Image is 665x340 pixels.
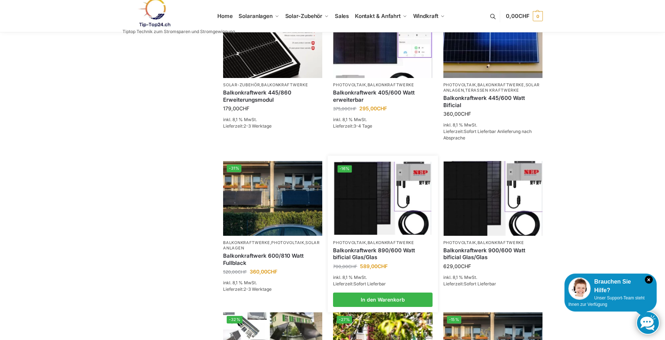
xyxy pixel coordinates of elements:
[443,281,496,286] span: Lieferzeit:
[465,88,519,93] a: Terassen Kraftwerke
[271,240,304,245] a: Photovoltaik
[223,116,322,123] p: inkl. 8,1 % MwSt.
[223,280,322,286] p: inkl. 8,1 % MwSt.
[355,13,401,19] span: Kontakt & Anfahrt
[335,13,349,19] span: Sales
[333,106,356,111] bdi: 375,00
[223,4,322,78] img: Balkonkraftwerk 445/860 Erweiterungsmodul
[333,240,432,245] p: ,
[568,295,645,307] span: Unser Support-Team steht Ihnen zur Verfügung
[333,4,432,78] img: Steckerfertig Plug & Play mit 410 Watt
[333,264,357,269] bdi: 700,00
[333,123,372,129] span: Lieferzeit:
[267,268,277,275] span: CHF
[354,281,386,286] span: Sofort Lieferbar
[223,105,249,111] bdi: 179,00
[333,82,366,87] a: Photovoltaik
[244,286,272,292] span: 2-3 Werktage
[506,5,542,27] a: 0,00CHF 0
[506,13,529,19] span: 0,00
[443,82,476,87] a: Photovoltaik
[568,277,653,295] div: Brauchen Sie Hilfe?
[645,276,653,284] i: Schließen
[461,111,471,117] span: CHF
[443,161,542,235] img: Bificiales Hochleistungsmodul
[239,105,249,111] span: CHF
[334,162,431,235] a: -16%Bificiales Hochleistungsmodul
[123,29,235,34] p: Tiptop Technik zum Stromsparen und Stromgewinnung
[223,240,322,251] p: , ,
[443,111,471,117] bdi: 360,00
[239,13,273,19] span: Solaranlagen
[244,123,272,129] span: 2-3 Werktage
[477,82,524,87] a: Balkonkraftwerke
[443,263,471,269] bdi: 629,00
[443,82,542,93] p: , , ,
[333,274,432,281] p: inkl. 8,1 % MwSt.
[223,240,270,245] a: Balkonkraftwerke
[223,161,322,235] a: -31%2 Balkonkraftwerke
[377,105,387,111] span: CHF
[223,89,322,103] a: Balkonkraftwerk 445/860 Erweiterungsmodul
[518,13,530,19] span: CHF
[223,286,272,292] span: Lieferzeit:
[223,269,247,275] bdi: 520,00
[223,82,322,88] p: ,
[443,129,532,141] span: Lieferzeit:
[334,162,431,235] img: Bificiales Hochleistungsmodul
[333,281,386,286] span: Lieferzeit:
[443,247,542,261] a: Balkonkraftwerk 900/600 Watt bificial Glas/Glas
[223,240,320,251] a: Solaranlagen
[333,240,366,245] a: Photovoltaik
[333,293,432,307] a: In den Warenkorb legen: „Balkonkraftwerk 890/600 Watt bificial Glas/Glas“
[368,82,414,87] a: Balkonkraftwerke
[443,274,542,281] p: inkl. 8,1 % MwSt.
[477,240,524,245] a: Balkonkraftwerke
[443,82,540,93] a: Solaranlagen
[250,268,277,275] bdi: 360,00
[333,247,432,261] a: Balkonkraftwerk 890/600 Watt bificial Glas/Glas
[533,11,543,21] span: 0
[347,106,356,111] span: CHF
[443,95,542,109] a: Balkonkraftwerk 445/600 Watt Bificial
[443,240,542,245] p: ,
[223,82,260,87] a: Solar-Zubehör
[333,89,432,103] a: Balkonkraftwerk 405/600 Watt erweiterbar
[443,129,532,141] span: Sofort Lieferbar Anlieferung nach Absprache
[285,13,323,19] span: Solar-Zubehör
[464,281,496,286] span: Sofort Lieferbar
[368,240,414,245] a: Balkonkraftwerke
[443,4,542,78] img: Solaranlage für den kleinen Balkon
[238,269,247,275] span: CHF
[223,161,322,235] img: 2 Balkonkraftwerke
[443,122,542,128] p: inkl. 8,1 % MwSt.
[568,277,591,300] img: Customer service
[333,4,432,78] a: -21%Steckerfertig Plug & Play mit 410 Watt
[261,82,308,87] a: Balkonkraftwerke
[378,263,388,269] span: CHF
[359,105,387,111] bdi: 295,00
[348,264,357,269] span: CHF
[461,263,471,269] span: CHF
[333,116,432,123] p: inkl. 8,1 % MwSt.
[333,82,432,88] p: ,
[354,123,372,129] span: 3-4 Tage
[223,252,322,266] a: Balkonkraftwerk 600/810 Watt Fullblack
[413,13,438,19] span: Windkraft
[360,263,388,269] bdi: 589,00
[443,240,476,245] a: Photovoltaik
[223,123,272,129] span: Lieferzeit:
